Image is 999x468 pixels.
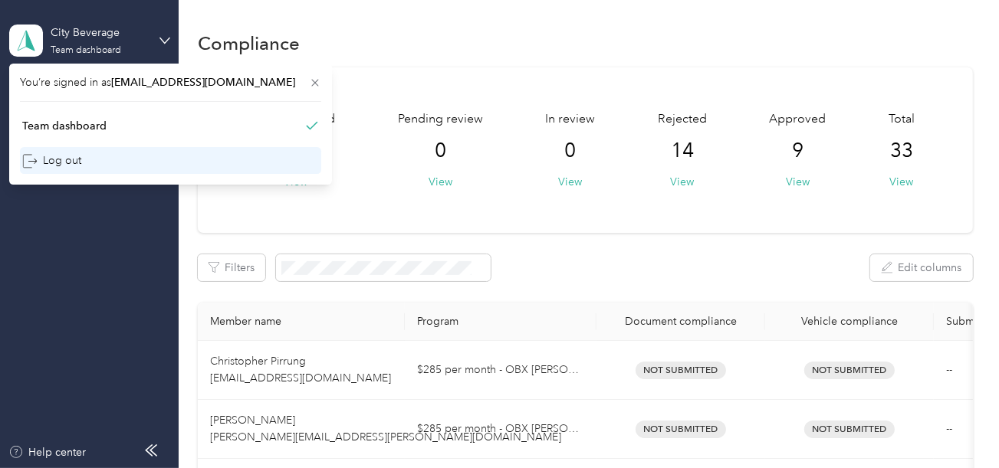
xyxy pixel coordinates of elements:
div: City Beverage [51,25,146,41]
span: Not Submitted [804,362,895,379]
div: Team dashboard [51,46,121,55]
div: Vehicle compliance [777,315,922,328]
th: Program [405,303,596,341]
div: Document compliance [609,315,753,328]
button: Filters [198,254,265,281]
button: View [670,174,694,190]
span: Not Submitted [804,421,895,438]
span: Rejected [658,110,707,129]
th: Member name [198,303,405,341]
span: Not Submitted [636,421,726,438]
span: Not Submitted [636,362,726,379]
span: [PERSON_NAME] [PERSON_NAME][EMAIL_ADDRESS][PERSON_NAME][DOMAIN_NAME] [210,414,561,443]
span: Christopher Pirrung [EMAIL_ADDRESS][DOMAIN_NAME] [210,355,391,385]
button: Edit columns [870,254,973,281]
h1: Compliance [198,35,300,51]
span: Approved [769,110,826,129]
span: 14 [671,139,694,163]
span: Pending review [398,110,483,129]
button: Help center [8,444,87,460]
button: View [558,174,582,190]
td: $285 per month - OBX Bev FAVR Plan B 2024 [405,400,596,459]
span: 0 [435,139,446,163]
button: View [429,174,452,190]
span: [EMAIL_ADDRESS][DOMAIN_NAME] [111,76,295,89]
div: Log out [22,152,81,169]
span: 0 [564,139,576,163]
span: 33 [890,139,913,163]
span: You’re signed in as [20,74,321,90]
button: View [786,174,810,190]
td: $285 per month - OBX Bev FAVR Plan B 2024 [405,341,596,400]
button: View [889,174,913,190]
span: In review [545,110,595,129]
div: Team dashboard [22,118,107,134]
span: Total [889,110,915,129]
iframe: Everlance-gr Chat Button Frame [913,382,999,468]
span: 9 [792,139,803,163]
